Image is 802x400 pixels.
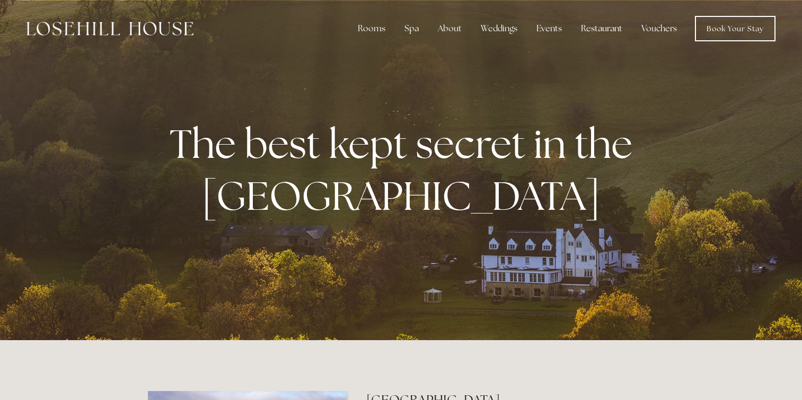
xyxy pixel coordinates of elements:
a: Vouchers [633,18,685,39]
div: Rooms [349,18,394,39]
div: Spa [396,18,427,39]
div: Restaurant [572,18,631,39]
strong: The best kept secret in the [GEOGRAPHIC_DATA] [170,118,641,221]
img: Losehill House [27,22,193,35]
div: Weddings [472,18,526,39]
div: About [429,18,470,39]
a: Book Your Stay [695,16,775,41]
div: Events [528,18,570,39]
